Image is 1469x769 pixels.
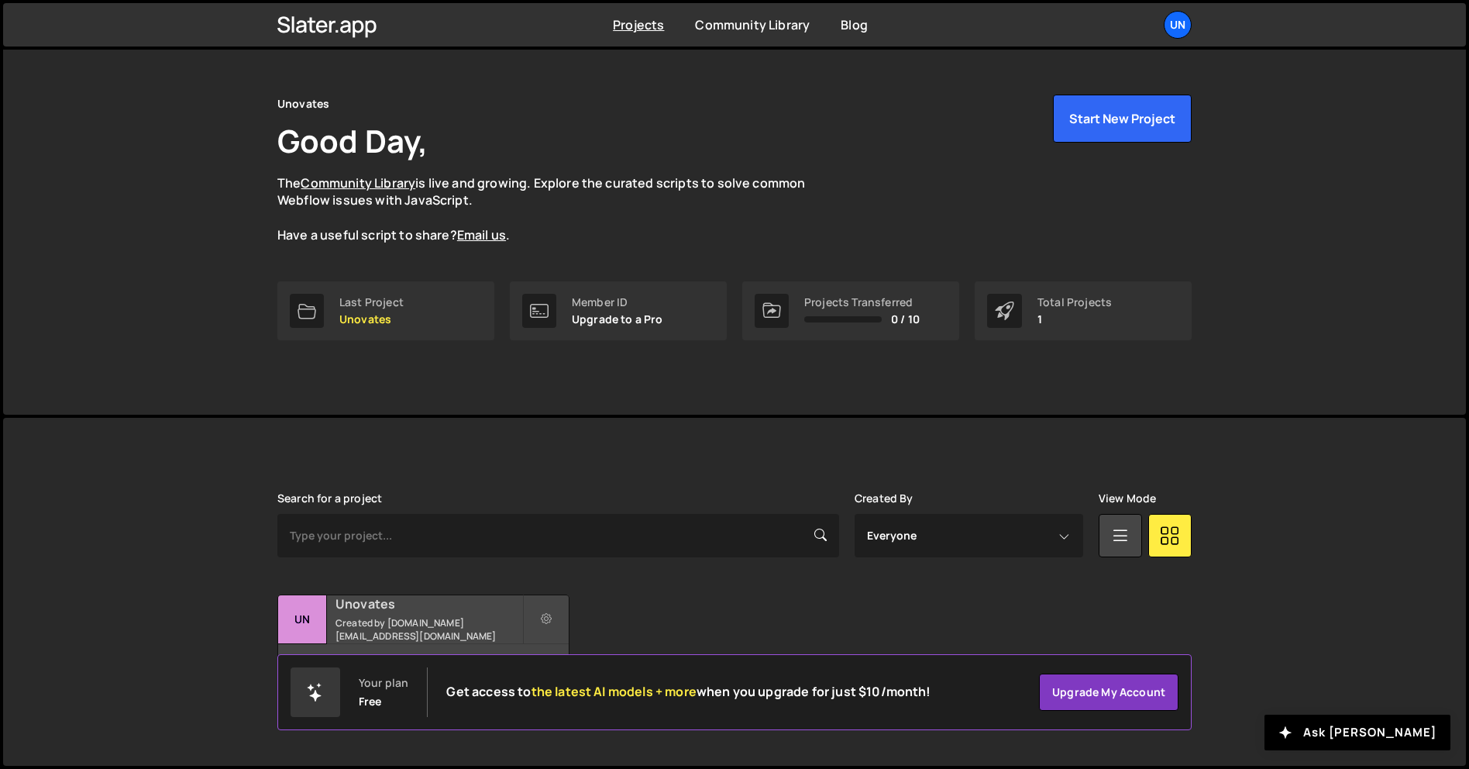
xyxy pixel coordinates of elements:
[278,644,569,691] div: 7 pages, last updated by about 16 hours ago
[339,313,404,326] p: Unovates
[277,119,428,162] h1: Good Day,
[572,296,663,309] div: Member ID
[804,296,920,309] div: Projects Transferred
[277,492,382,505] label: Search for a project
[891,313,920,326] span: 0 / 10
[1039,674,1178,711] a: Upgrade my account
[695,16,810,33] a: Community Library
[339,296,404,309] div: Last Project
[1037,296,1112,309] div: Total Projects
[572,313,663,326] p: Upgrade to a Pro
[277,281,494,340] a: Last Project Unovates
[1053,95,1192,143] button: Start New Project
[613,16,664,33] a: Projects
[446,685,931,699] h2: Get access to when you upgrade for just $10/month!
[335,616,522,643] small: Created by [DOMAIN_NAME][EMAIL_ADDRESS][DOMAIN_NAME]
[277,174,835,244] p: The is live and growing. Explore the curated scripts to solve common Webflow issues with JavaScri...
[1037,313,1112,326] p: 1
[277,95,329,113] div: Unovates
[277,514,839,557] input: Type your project...
[855,492,913,505] label: Created By
[1099,492,1156,505] label: View Mode
[359,695,382,708] div: Free
[532,683,697,700] span: the latest AI models + more
[277,595,569,691] a: Un Unovates Created by [DOMAIN_NAME][EMAIL_ADDRESS][DOMAIN_NAME] 7 pages, last updated by about 1...
[301,174,415,191] a: Community Library
[457,226,506,243] a: Email us
[278,595,327,644] div: Un
[1164,11,1192,39] a: Un
[1264,715,1450,750] button: Ask [PERSON_NAME]
[841,16,868,33] a: Blog
[335,595,522,612] h2: Unovates
[359,677,408,689] div: Your plan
